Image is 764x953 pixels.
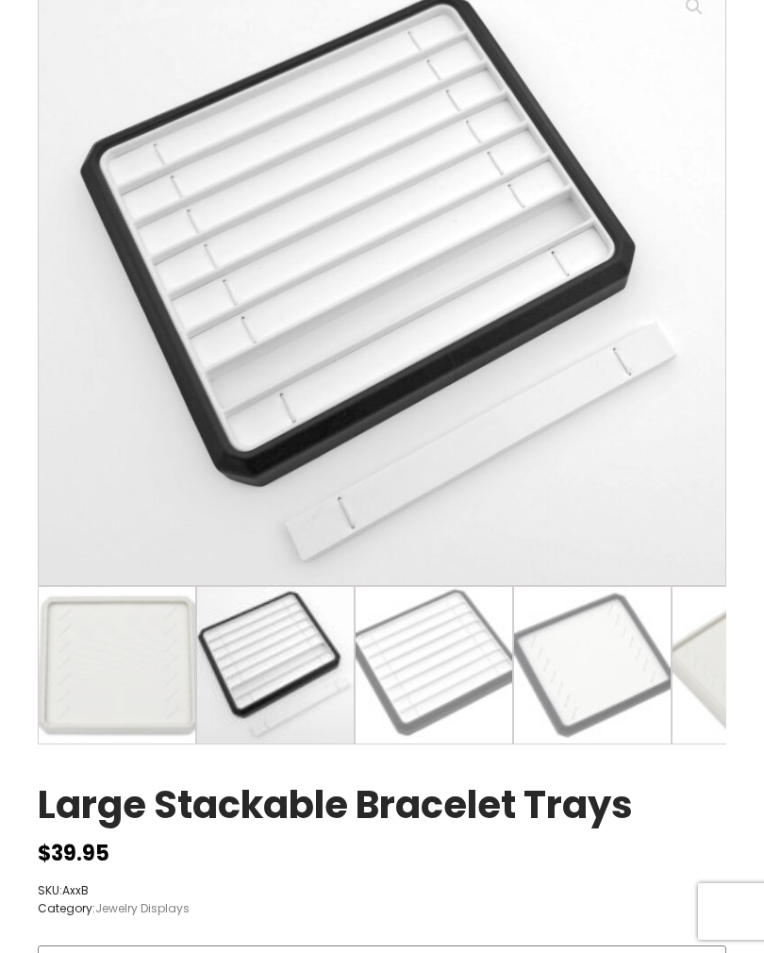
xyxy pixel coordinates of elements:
img: Stackable jewelry presentation tray with a black/white leatherette finish, featuring seven pairs ... [514,587,671,744]
h1: Large Stackable Bracelet Trays [38,782,633,837]
bdi: 39.95 [38,839,109,868]
span: Category: [38,899,190,917]
img: Stackable jewelry presentation tray with a black/white leatherette finish, featuring eight compar... [356,587,512,744]
a: Jewelry Displays [95,900,190,916]
img: Stackable jewelry presentation tray with a white leatherette finish, featuring seven pairs of ela... [39,587,195,744]
span: SKU: [38,881,190,899]
span: AxxB [62,882,89,898]
img: Stackable jewelry presentation tray with a black/white leatherette finish, featuring eight compar... [197,587,354,744]
span: $ [38,839,51,868]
